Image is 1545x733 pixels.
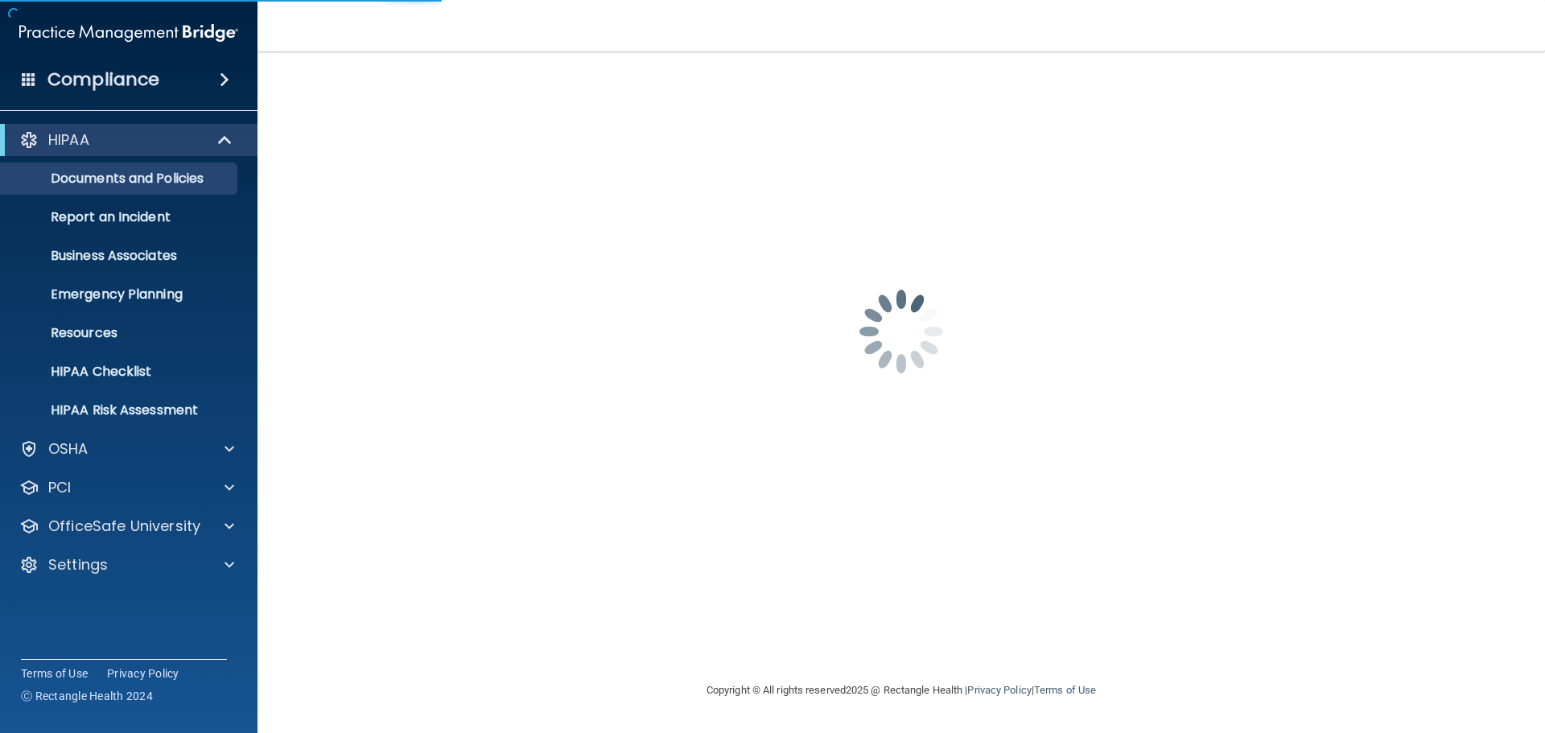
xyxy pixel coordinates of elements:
[821,251,982,412] img: spinner.e123f6fc.gif
[48,130,89,150] p: HIPAA
[19,130,233,150] a: HIPAA
[10,325,230,341] p: Resources
[107,665,179,682] a: Privacy Policy
[19,517,234,536] a: OfficeSafe University
[47,68,159,91] h4: Compliance
[19,439,234,459] a: OSHA
[19,17,238,49] img: PMB logo
[10,209,230,225] p: Report an Incident
[19,478,234,497] a: PCI
[19,555,234,574] a: Settings
[48,517,200,536] p: OfficeSafe University
[608,665,1195,716] div: Copyright © All rights reserved 2025 @ Rectangle Health | |
[48,478,71,497] p: PCI
[10,171,230,187] p: Documents and Policies
[10,402,230,418] p: HIPAA Risk Assessment
[48,555,108,574] p: Settings
[21,665,88,682] a: Terms of Use
[10,364,230,380] p: HIPAA Checklist
[21,688,153,704] span: Ⓒ Rectangle Health 2024
[1034,684,1096,696] a: Terms of Use
[967,684,1031,696] a: Privacy Policy
[10,286,230,303] p: Emergency Planning
[10,248,230,264] p: Business Associates
[48,439,89,459] p: OSHA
